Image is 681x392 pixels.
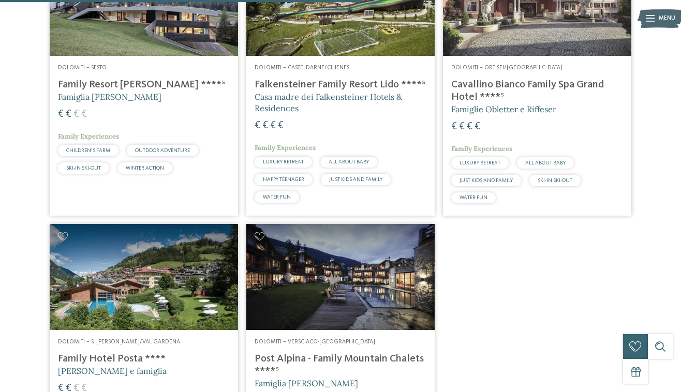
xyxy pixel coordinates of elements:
span: CHILDREN’S FARM [66,148,110,153]
span: JUST KIDS AND FAMILY [460,178,513,183]
span: € [278,120,284,131]
span: € [81,109,87,119]
span: € [262,120,268,131]
span: Dolomiti – S. [PERSON_NAME]/Val Gardena [58,339,180,345]
span: Dolomiti – Ortisei/[GEOGRAPHIC_DATA] [451,65,562,71]
span: [PERSON_NAME] e famiglia [58,366,167,376]
span: € [58,109,64,119]
img: Cercate un hotel per famiglie? Qui troverete solo i migliori! [50,224,238,330]
span: ALL ABOUT BABY [329,159,369,164]
h4: Family Resort [PERSON_NAME] ****ˢ [58,79,230,91]
span: € [73,109,79,119]
span: Casa madre dei Falkensteiner Hotels & Residences [255,92,402,113]
span: € [451,122,457,132]
h4: Cavallino Bianco Family Spa Grand Hotel ****ˢ [451,79,623,103]
span: SKI-IN SKI-OUT [538,178,572,183]
span: € [459,122,465,132]
span: ALL ABOUT BABY [525,160,566,165]
span: Family Experiences [255,143,316,152]
span: Famiglia [PERSON_NAME] [58,92,161,102]
span: LUXURY RETREAT [460,160,500,165]
span: € [475,122,480,132]
img: Post Alpina - Family Mountain Chalets ****ˢ [246,224,435,330]
span: JUST KIDS AND FAMILY [329,177,382,182]
span: € [255,120,260,131]
span: SKI-IN SKI-OUT [66,165,101,171]
span: WINTER ACTION [126,165,164,171]
span: OUTDOOR ADVENTURE [135,148,190,153]
span: € [66,109,71,119]
span: Famiglie Obletter e Riffeser [451,104,556,114]
h4: Post Alpina - Family Mountain Chalets ****ˢ [255,353,426,378]
span: Family Experiences [58,132,119,141]
span: Dolomiti – Casteldarne/Chienes [255,65,349,71]
span: € [270,120,276,131]
span: Dolomiti – Versciaco-[GEOGRAPHIC_DATA] [255,339,375,345]
span: WATER FUN [460,195,487,200]
span: Dolomiti – Sesto [58,65,107,71]
span: € [467,122,472,132]
span: Family Experiences [451,144,512,153]
span: Famiglia [PERSON_NAME] [255,378,358,388]
h4: Falkensteiner Family Resort Lido ****ˢ [255,79,426,91]
h4: Family Hotel Posta **** [58,353,230,365]
span: WATER FUN [263,194,291,200]
span: HAPPY TEENAGER [263,177,304,182]
span: LUXURY RETREAT [263,159,304,164]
